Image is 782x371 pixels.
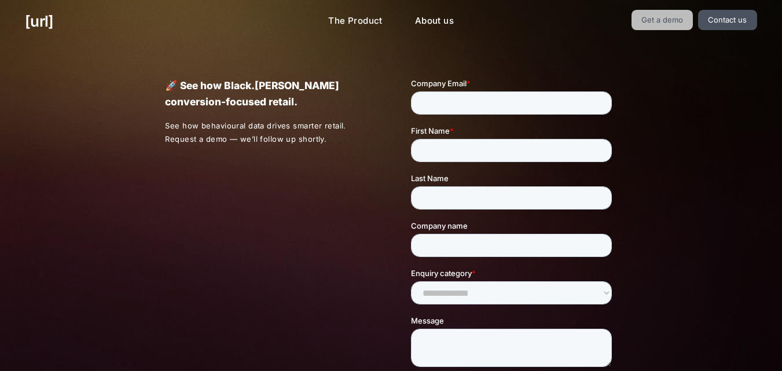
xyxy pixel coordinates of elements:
[406,10,463,32] a: About us
[319,10,392,32] a: The Product
[698,10,757,30] a: Contact us
[165,78,370,110] p: 🚀 See how Black.[PERSON_NAME] conversion-focused retail.
[165,119,371,146] p: See how behavioural data drives smarter retail. Request a demo — we’ll follow up shortly.
[632,10,693,30] a: Get a demo
[25,10,53,32] a: [URL]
